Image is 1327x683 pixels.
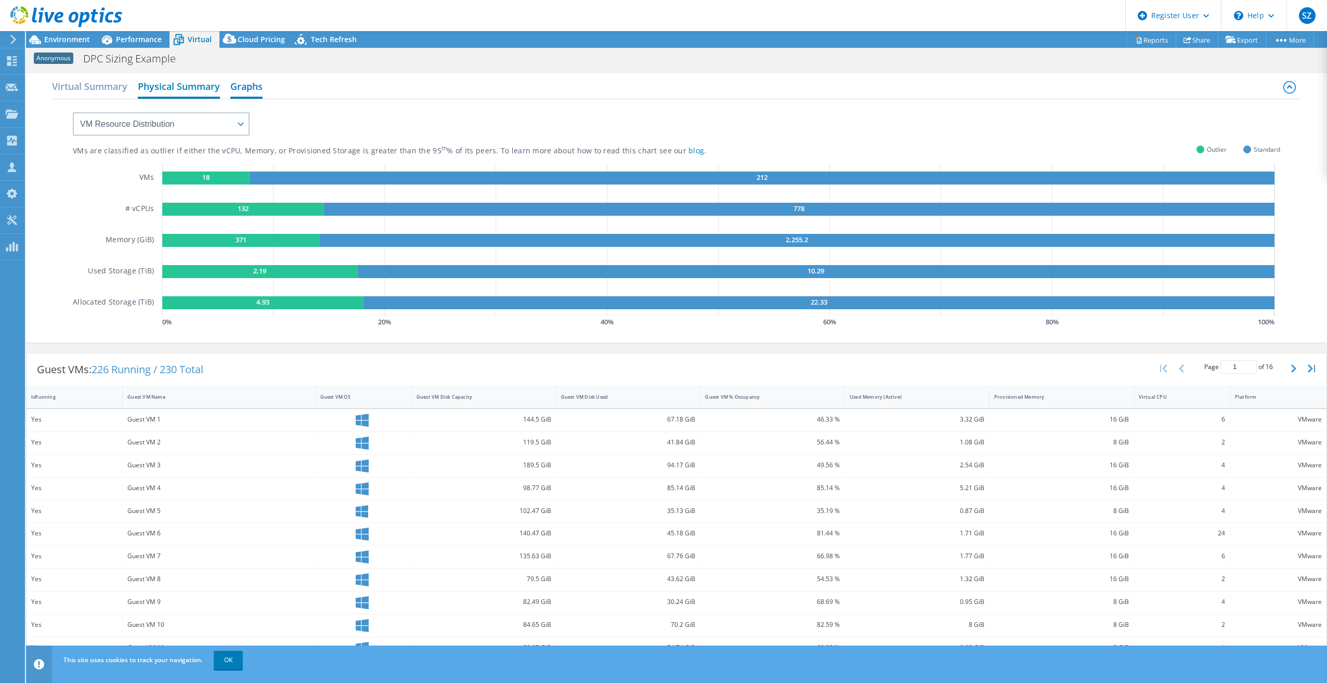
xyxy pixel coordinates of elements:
[561,482,696,494] div: 85.14 GiB
[561,619,696,631] div: 70.2 GiB
[850,528,984,539] div: 1.71 GiB
[73,146,759,156] div: VMs are classified as outlier if either the vCPU, Memory, or Provisioned Storage is greater than ...
[994,642,1129,653] div: 8 GiB
[1220,360,1257,374] input: jump to page
[127,573,310,585] div: Guest VM 8
[417,619,551,631] div: 84.65 GiB
[688,146,704,155] a: blog
[31,437,118,448] div: Yes
[127,619,310,631] div: Guest VM 10
[705,482,840,494] div: 85.14 %
[188,34,212,44] span: Virtual
[1235,596,1322,608] div: VMware
[127,393,297,400] div: Guest VM Name
[1258,317,1274,326] text: 100 %
[202,173,210,182] text: 18
[850,437,984,448] div: 1.08 GiB
[73,296,154,309] h5: Allocated Storage (TiB)
[850,505,984,517] div: 0.87 GiB
[823,317,836,326] text: 60 %
[417,482,551,494] div: 98.77 GiB
[1235,437,1322,448] div: VMware
[1235,505,1322,517] div: VMware
[127,414,310,425] div: Guest VM 1
[441,145,447,152] sup: th
[1254,143,1280,155] span: Standard
[1266,32,1314,48] a: More
[44,34,90,44] span: Environment
[27,353,214,386] div: Guest VMs:
[127,505,310,517] div: Guest VM 5
[994,482,1129,494] div: 16 GiB
[994,459,1129,471] div: 16 GiB
[417,459,551,471] div: 189.5 GiB
[1176,32,1218,48] a: Share
[1235,459,1322,471] div: VMware
[1139,482,1225,494] div: 4
[31,619,118,631] div: Yes
[994,528,1129,539] div: 16 GiB
[705,437,840,448] div: 56.44 %
[92,362,203,376] span: 226 Running / 230 Total
[1207,143,1227,155] span: Outlier
[1046,317,1059,326] text: 80 %
[561,528,696,539] div: 45.18 GiB
[31,459,118,471] div: Yes
[31,550,118,562] div: Yes
[705,642,840,653] div: 60.82 %
[417,596,551,608] div: 82.49 GiB
[705,459,840,471] div: 49.56 %
[52,76,127,97] h2: Virtual Summary
[561,596,696,608] div: 30.24 GiB
[705,550,840,562] div: 66.98 %
[850,414,984,425] div: 3.32 GiB
[850,642,984,653] div: 0.93 GiB
[79,53,192,64] h1: DPC Sizing Example
[1235,550,1322,562] div: VMware
[561,393,683,400] div: Guest VM Disk Used
[31,596,118,608] div: Yes
[31,528,118,539] div: Yes
[561,550,696,562] div: 67.76 GiB
[127,596,310,608] div: Guest VM 9
[1234,11,1243,20] svg: \n
[1139,414,1225,425] div: 6
[320,393,394,400] div: Guest VM OS
[757,173,767,182] text: 212
[138,76,220,99] h2: Physical Summary
[1139,596,1225,608] div: 4
[417,573,551,585] div: 79.5 GiB
[127,482,310,494] div: Guest VM 4
[1235,573,1322,585] div: VMware
[1139,550,1225,562] div: 6
[705,619,840,631] div: 82.59 %
[994,437,1129,448] div: 8 GiB
[994,596,1129,608] div: 8 GiB
[238,34,285,44] span: Cloud Pricing
[417,437,551,448] div: 119.5 GiB
[1139,459,1225,471] div: 4
[214,651,243,669] a: OK
[705,414,840,425] div: 46.33 %
[417,550,551,562] div: 135.63 GiB
[127,459,310,471] div: Guest VM 3
[1204,360,1273,374] span: Page of
[850,619,984,631] div: 8 GiB
[786,235,809,244] text: 2,255.2
[31,414,118,425] div: Yes
[601,317,614,326] text: 40 %
[705,393,827,400] div: Guest VM % Occupancy
[1139,642,1225,653] div: 4
[1139,619,1225,631] div: 2
[106,234,154,247] h5: Memory (GiB)
[994,505,1129,517] div: 8 GiB
[1218,32,1266,48] a: Export
[311,34,357,44] span: Tech Refresh
[561,437,696,448] div: 41.84 GiB
[850,482,984,494] div: 5.21 GiB
[811,297,827,307] text: 22.33
[31,642,118,653] div: Yes
[705,528,840,539] div: 81.44 %
[417,414,551,425] div: 144.5 GiB
[994,573,1129,585] div: 16 GiB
